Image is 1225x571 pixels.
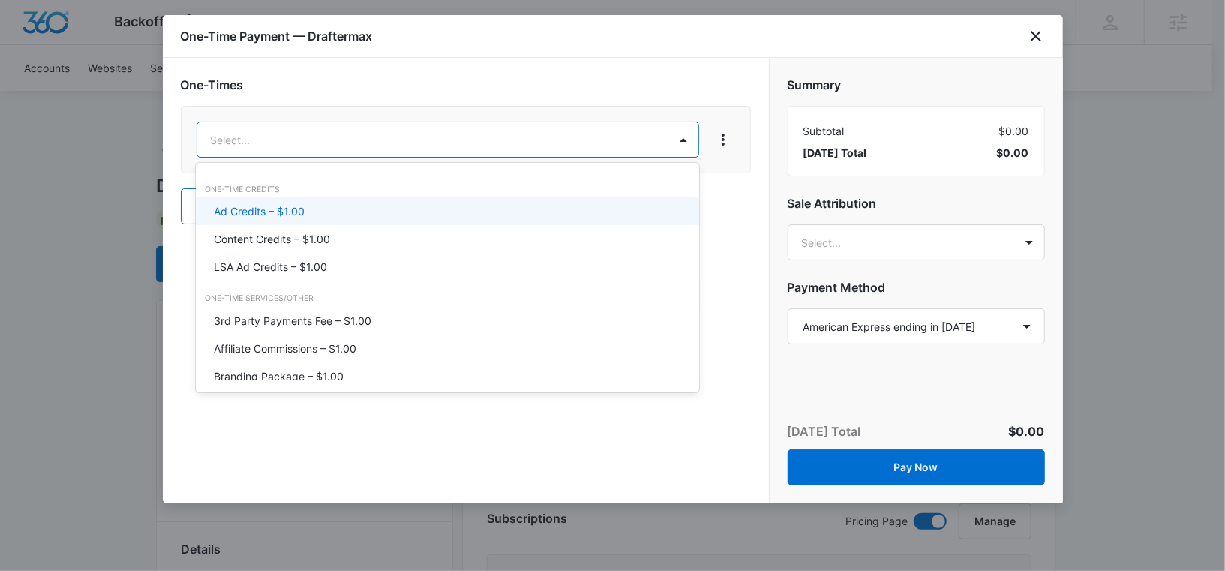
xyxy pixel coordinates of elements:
[214,368,344,384] p: Branding Package – $1.00
[214,341,356,356] p: Affiliate Commissions – $1.00
[214,203,305,219] p: Ad Credits – $1.00
[214,231,330,247] p: Content Credits – $1.00
[214,259,327,275] p: LSA Ad Credits – $1.00
[214,313,371,329] p: 3rd Party Payments Fee – $1.00
[196,293,699,305] div: One-Time Services/Other
[196,184,699,196] div: One-Time Credits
